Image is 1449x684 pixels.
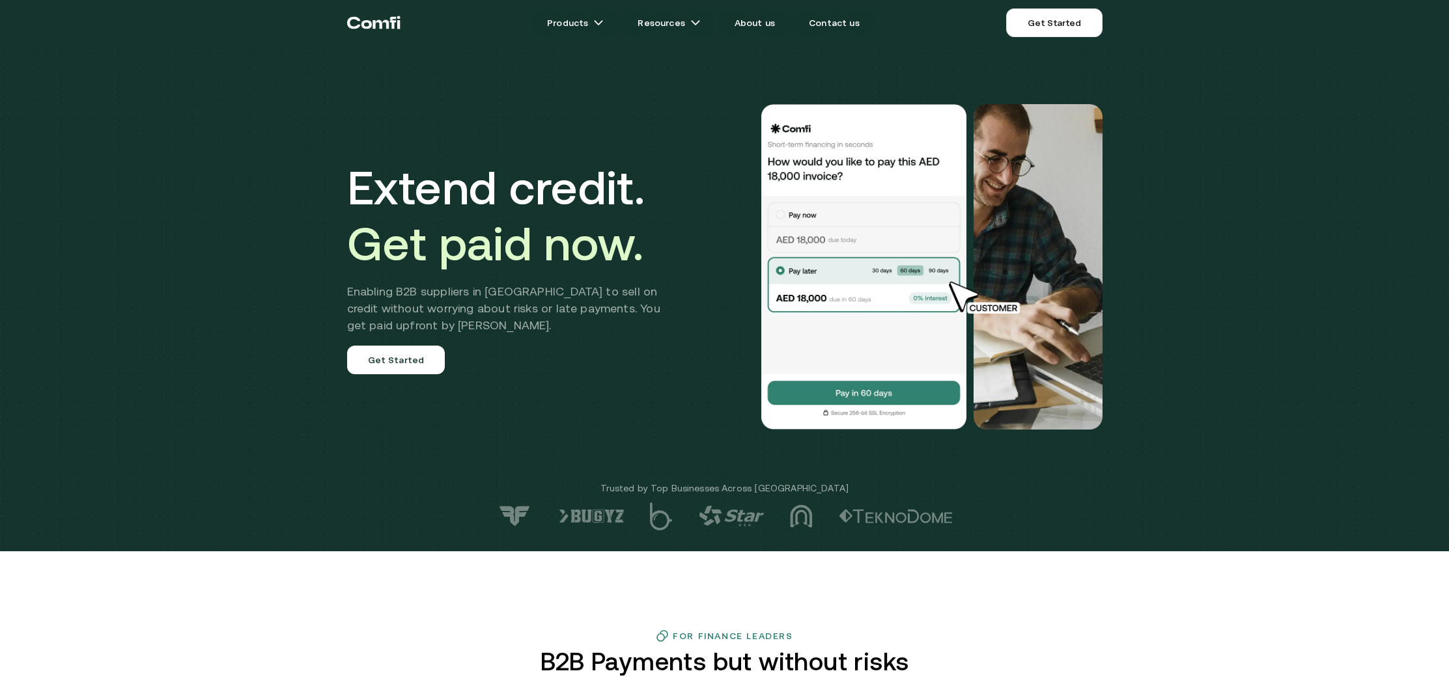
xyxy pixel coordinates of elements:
[1006,8,1102,37] a: Get Started
[622,10,716,36] a: Resourcesarrow icons
[699,506,764,527] img: logo-4
[593,18,604,28] img: arrow icons
[650,502,673,530] img: logo-5
[974,104,1103,430] img: Would you like to pay this AED 18,000.00 invoice?
[790,504,813,528] img: logo-3
[347,283,680,334] h2: Enabling B2B suppliers in [GEOGRAPHIC_DATA] to sell on credit without worrying about risks or lat...
[559,509,624,523] img: logo-6
[719,10,791,36] a: About us
[793,10,875,36] a: Contact us
[497,505,533,527] img: logo-7
[535,648,914,676] h2: B2B Payments but without risks
[690,18,701,28] img: arrow icons
[760,104,968,430] img: Would you like to pay this AED 18,000.00 invoice?
[673,631,793,641] h3: For Finance Leaders
[347,159,680,271] h1: Extend credit.
[347,217,644,270] span: Get paid now.
[656,629,669,642] img: finance
[839,509,953,523] img: logo-2
[347,3,401,42] a: Return to the top of the Comfi home page
[531,10,619,36] a: Productsarrow icons
[940,279,1035,316] img: cursor
[347,346,445,374] a: Get Started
